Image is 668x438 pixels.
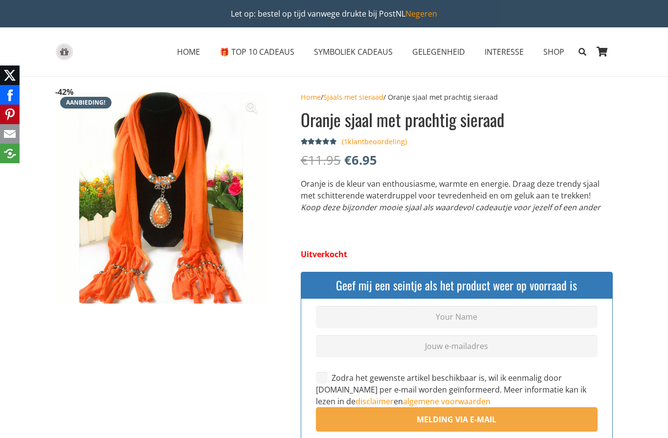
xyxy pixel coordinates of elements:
[55,87,73,97] span: -42%
[301,92,321,102] a: Home
[344,152,352,169] span: €
[301,152,308,169] span: €
[323,92,383,102] a: Sjaals met sieraad
[60,97,112,109] span: Aanbieding!
[301,108,613,131] h1: Oranje sjaal met prachtig sieraad
[402,40,475,64] a: GELEGENHEIDGELEGENHEID Menu
[167,40,210,64] a: HOMEHOME Menu
[55,44,73,61] a: gift-box-icon-grey-inspirerendwinkelen
[301,138,338,146] span: Gewaardeerd op 5 gebaseerd op klantbeoordeling
[309,277,605,294] h4: Geef mij een seintje als het product weer op voorraad is
[574,40,591,64] a: Zoeken
[316,306,598,328] input: Your Name
[316,335,598,357] input: Jouw e-mailadres
[304,40,402,64] a: SYMBOLIEK CADEAUSSYMBOLIEK CADEAUS Menu
[210,40,304,64] a: 🎁 TOP 10 CADEAUS🎁 TOP 10 CADEAUS Menu
[403,396,490,407] a: algemene voorwaarden
[301,152,341,169] bdi: 11.95
[344,137,348,146] span: 1
[543,46,564,57] span: SHOP
[301,248,613,260] p: Uitverkocht
[301,178,613,213] p: Oranje is de kleur van enthousiasme, warmte en energie. Draag deze trendy sjaal met schitterende ...
[301,138,338,146] div: Gewaardeerd 5.00 uit 5
[316,372,328,384] input: Zodra het gewenste artikel beschikbaar is, wil ik eenmalig door [DOMAIN_NAME] per e-mail worden g...
[301,92,613,103] nav: Breadcrumb
[405,8,437,19] a: Negeren
[356,396,394,407] a: disclaimer
[344,152,377,169] bdi: 6.95
[301,202,601,213] em: Koop deze bijzonder mooie sjaal als waardevol cadeautje voor jezelf of een ander
[177,46,200,57] span: HOME
[316,407,598,432] input: Melding via e-mail
[314,46,393,57] span: SYMBOLIEK CADEAUS
[475,40,534,64] a: INTERESSEINTERESSE Menu
[485,46,524,57] span: INTERESSE
[316,372,586,407] label: Zodra het gewenste artikel beschikbaar is, wil ik eenmalig door [DOMAIN_NAME] per e-mail worden g...
[591,27,613,76] a: Winkelwagen
[220,46,294,57] span: 🎁 TOP 10 CADEAUS
[236,92,267,123] a: Afbeeldinggalerij in volledig scherm bekijken
[534,40,574,64] a: SHOPSHOP Menu
[342,137,407,147] a: (1klantbeoordeling)
[412,46,465,57] span: GELEGENHEID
